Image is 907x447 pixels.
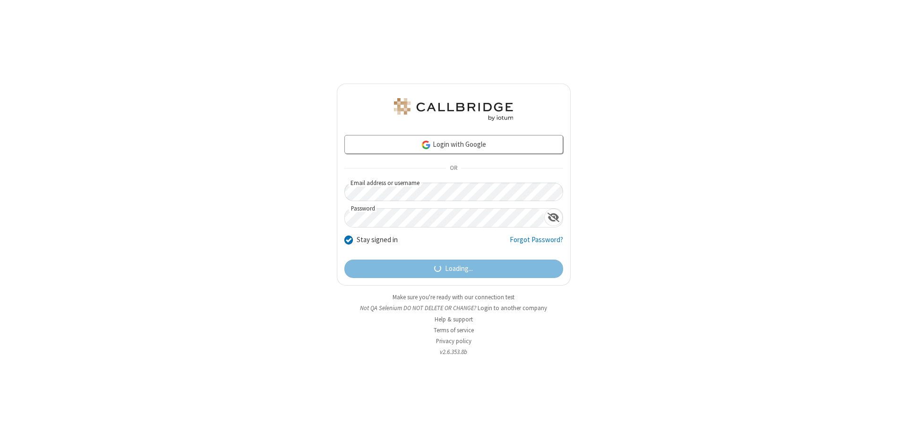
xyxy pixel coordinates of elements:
label: Stay signed in [357,235,398,245]
input: Password [345,209,544,227]
input: Email address or username [344,183,563,201]
button: Login to another company [478,304,547,312]
span: OR [446,162,461,175]
img: QA Selenium DO NOT DELETE OR CHANGE [392,98,515,121]
img: google-icon.png [421,140,431,150]
a: Privacy policy [436,337,471,345]
div: Show password [544,209,563,226]
a: Terms of service [434,326,474,334]
span: Loading... [445,263,473,274]
a: Help & support [435,315,473,323]
a: Make sure you're ready with our connection test [393,293,514,301]
a: Login with Google [344,135,563,154]
li: Not QA Selenium DO NOT DELETE OR CHANGE? [337,304,571,312]
a: Forgot Password? [510,235,563,253]
li: v2.6.353.8b [337,347,571,356]
button: Loading... [344,260,563,278]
